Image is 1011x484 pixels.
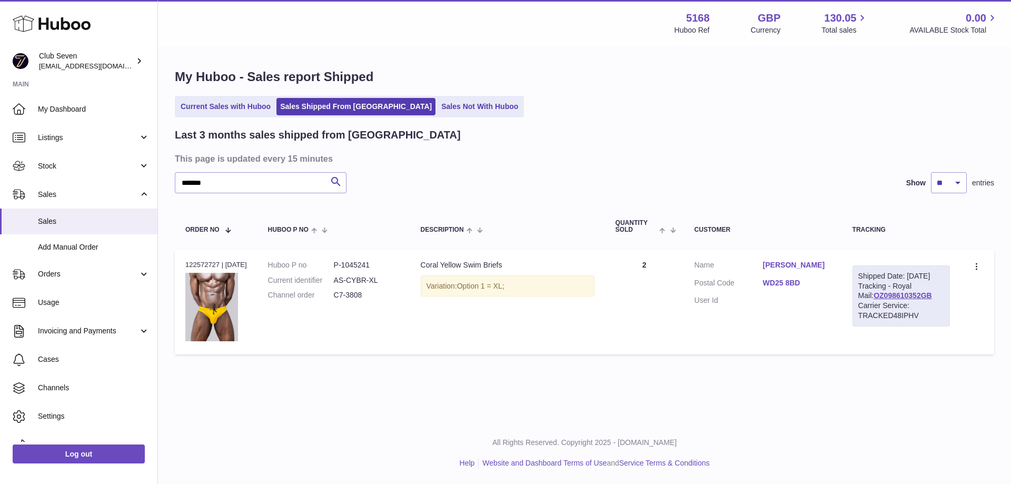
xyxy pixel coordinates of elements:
[177,98,274,115] a: Current Sales with Huboo
[858,301,944,321] div: Carrier Service: TRACKED48IPHV
[185,260,247,270] div: 122572727 | [DATE]
[38,354,150,364] span: Cases
[38,216,150,226] span: Sales
[268,275,334,285] dt: Current identifier
[13,53,28,69] img: info@wearclubseven.com
[38,104,150,114] span: My Dashboard
[972,178,994,188] span: entries
[38,242,150,252] span: Add Manual Order
[268,260,334,270] dt: Huboo P no
[38,326,138,336] span: Invoicing and Payments
[853,265,950,327] div: Tracking - Royal Mail:
[482,459,607,467] a: Website and Dashboard Terms of Use
[695,295,763,305] dt: User Id
[751,25,781,35] div: Currency
[966,11,986,25] span: 0.00
[853,226,950,233] div: Tracking
[421,275,594,297] div: Variation:
[166,438,1003,448] p: All Rights Reserved. Copyright 2025 - [DOMAIN_NAME]
[695,260,763,273] dt: Name
[858,271,944,281] div: Shipped Date: [DATE]
[185,273,238,341] img: Mens_Speedo_swim_briefs_with_drawstring_waist_18.webp
[39,51,134,71] div: Club Seven
[268,226,309,233] span: Huboo P no
[38,440,150,450] span: Returns
[758,11,780,25] strong: GBP
[457,282,504,290] span: Option 1 = XL;
[175,128,461,142] h2: Last 3 months sales shipped from [GEOGRAPHIC_DATA]
[686,11,710,25] strong: 5168
[268,290,334,300] dt: Channel order
[909,11,998,35] a: 0.00 AVAILABLE Stock Total
[421,260,594,270] div: Coral Yellow Swim Briefs
[821,11,868,35] a: 130.05 Total sales
[334,260,400,270] dd: P-1045241
[695,226,831,233] div: Customer
[909,25,998,35] span: AVAILABLE Stock Total
[821,25,868,35] span: Total sales
[874,291,932,300] a: OZ098610352GB
[421,226,464,233] span: Description
[38,298,150,308] span: Usage
[38,133,138,143] span: Listings
[675,25,710,35] div: Huboo Ref
[763,278,831,288] a: WD25 8BD
[695,278,763,291] dt: Postal Code
[185,226,220,233] span: Order No
[460,459,475,467] a: Help
[38,161,138,171] span: Stock
[334,275,400,285] dd: AS-CYBR-XL
[175,68,994,85] h1: My Huboo - Sales report Shipped
[38,190,138,200] span: Sales
[38,411,150,421] span: Settings
[175,153,992,164] h3: This page is updated every 15 minutes
[619,459,710,467] a: Service Terms & Conditions
[906,178,926,188] label: Show
[605,250,684,354] td: 2
[824,11,856,25] span: 130.05
[616,220,657,233] span: Quantity Sold
[13,445,145,463] a: Log out
[38,383,150,393] span: Channels
[39,62,155,70] span: [EMAIL_ADDRESS][DOMAIN_NAME]
[763,260,831,270] a: [PERSON_NAME]
[479,458,709,468] li: and
[438,98,522,115] a: Sales Not With Huboo
[334,290,400,300] dd: C7-3808
[38,269,138,279] span: Orders
[276,98,435,115] a: Sales Shipped From [GEOGRAPHIC_DATA]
